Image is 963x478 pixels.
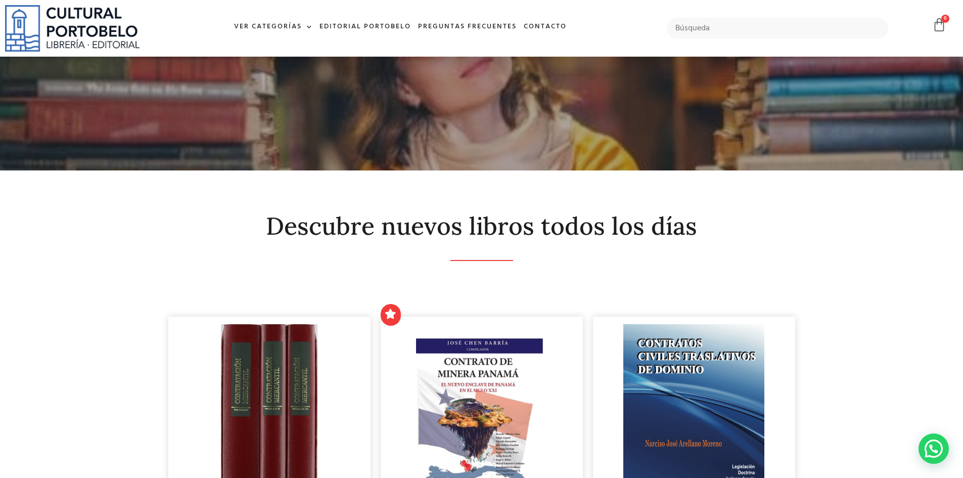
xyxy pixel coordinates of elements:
[231,16,316,38] a: Ver Categorías
[919,433,949,464] div: Contactar por WhatsApp
[316,16,415,38] a: Editorial Portobelo
[415,16,520,38] a: Preguntas frecuentes
[667,18,889,39] input: Búsqueda
[168,213,795,240] h2: Descubre nuevos libros todos los días
[932,18,946,32] a: 0
[941,15,949,23] span: 0
[520,16,570,38] a: Contacto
